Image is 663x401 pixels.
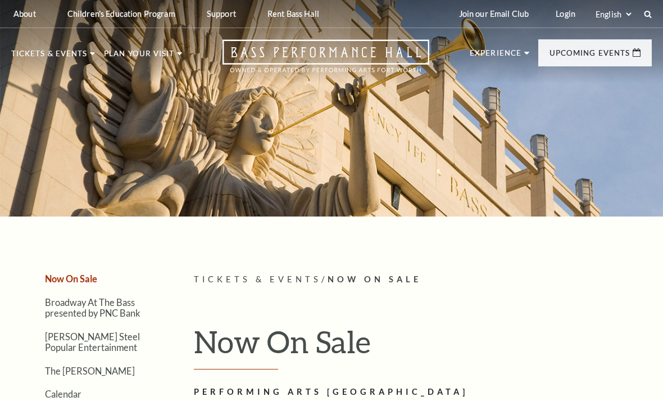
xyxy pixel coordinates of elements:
[45,273,97,284] a: Now On Sale
[207,9,236,19] p: Support
[194,273,652,287] p: /
[104,50,174,64] p: Plan Your Visit
[194,274,321,284] span: Tickets & Events
[45,331,140,353] a: [PERSON_NAME] Steel Popular Entertainment
[11,50,87,64] p: Tickets & Events
[13,9,36,19] p: About
[593,9,633,20] select: Select:
[267,9,319,19] p: Rent Bass Hall
[470,49,521,63] p: Experience
[45,297,140,318] a: Broadway At The Bass presented by PNC Bank
[45,389,81,399] a: Calendar
[45,366,135,376] a: The [PERSON_NAME]
[194,385,559,399] h2: Performing Arts [GEOGRAPHIC_DATA]
[194,323,652,370] h1: Now On Sale
[328,274,421,284] span: Now On Sale
[550,49,630,63] p: Upcoming Events
[67,9,175,19] p: Children's Education Program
